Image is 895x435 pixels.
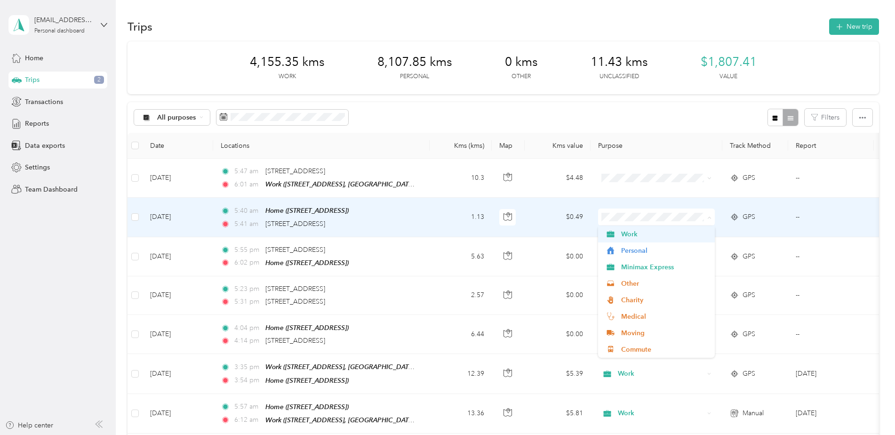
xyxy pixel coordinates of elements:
span: Work ([STREET_ADDRESS], [GEOGRAPHIC_DATA], [GEOGRAPHIC_DATA] and [GEOGRAPHIC_DATA], [GEOGRAPHIC_D... [265,416,637,424]
span: Work ([STREET_ADDRESS], [GEOGRAPHIC_DATA], [GEOGRAPHIC_DATA] and [GEOGRAPHIC_DATA], [GEOGRAPHIC_D... [265,180,637,188]
span: 11.43 kms [591,55,648,70]
iframe: Everlance-gr Chat Button Frame [842,382,895,435]
span: 2 [94,76,104,84]
p: Work [279,72,296,81]
span: GPS [743,369,755,379]
td: -- [788,237,874,276]
td: $0.00 [525,237,591,276]
span: 4,155.35 kms [250,55,325,70]
span: Work ([STREET_ADDRESS], [GEOGRAPHIC_DATA], [GEOGRAPHIC_DATA] and [GEOGRAPHIC_DATA], [GEOGRAPHIC_D... [265,363,637,371]
td: -- [788,159,874,198]
td: [DATE] [143,159,213,198]
span: GPS [743,329,755,339]
p: Other [511,72,531,81]
th: Track Method [722,133,788,159]
span: Transactions [25,97,63,107]
span: [STREET_ADDRESS] [265,285,325,293]
span: Other [621,279,708,289]
span: 5:31 pm [234,297,261,307]
td: $0.00 [525,315,591,354]
td: -- [788,315,874,354]
span: [STREET_ADDRESS] [265,220,325,228]
button: New trip [829,18,879,35]
span: 0 kms [505,55,538,70]
span: Minimax Express [621,262,708,272]
span: $1,807.41 [701,55,757,70]
span: 5:41 am [234,219,261,229]
td: -- [788,276,874,315]
span: GPS [743,173,755,183]
span: Home [25,53,43,63]
span: 6:01 am [234,179,261,190]
span: Charity [621,295,708,305]
td: 12.39 [430,354,492,394]
td: [DATE] [143,237,213,276]
td: $0.49 [525,198,591,237]
span: Moving [621,328,708,338]
th: Map [492,133,525,159]
td: Oct 2025 [788,394,874,434]
td: [DATE] [143,198,213,237]
span: 3:35 pm [234,362,261,372]
span: [STREET_ADDRESS] [265,246,325,254]
span: Home ([STREET_ADDRESS]) [265,324,349,331]
h1: Trips [128,22,152,32]
td: $5.81 [525,394,591,434]
span: Home ([STREET_ADDRESS]) [265,207,349,214]
td: 10.3 [430,159,492,198]
span: 6:02 pm [234,258,261,268]
td: $4.48 [525,159,591,198]
div: Personal dashboard [34,28,85,34]
span: Work [621,229,708,239]
span: GPS [743,290,755,300]
span: Manual [743,408,764,419]
button: Filters [805,109,846,126]
td: $0.00 [525,276,591,315]
td: Oct 2025 [788,354,874,394]
span: Home ([STREET_ADDRESS]) [265,259,349,266]
th: Report [788,133,874,159]
span: GPS [743,212,755,222]
span: Reports [25,119,49,129]
span: Work [618,408,704,419]
span: 5:40 am [234,206,261,216]
span: [STREET_ADDRESS] [265,298,325,306]
p: Unclassified [599,72,639,81]
span: Settings [25,162,50,172]
th: Date [143,133,213,159]
span: All purposes [157,114,196,121]
span: 6:12 am [234,415,261,425]
span: 3:54 pm [234,375,261,386]
td: -- [788,198,874,237]
span: Commute [621,345,708,354]
span: 4:04 pm [234,323,261,333]
span: Team Dashboard [25,185,78,194]
td: [DATE] [143,315,213,354]
td: 2.57 [430,276,492,315]
th: Purpose [591,133,722,159]
td: 1.13 [430,198,492,237]
span: 8,107.85 kms [377,55,452,70]
td: $5.39 [525,354,591,394]
span: 5:55 pm [234,245,261,255]
span: Work [618,369,704,379]
td: [DATE] [143,394,213,434]
span: [STREET_ADDRESS] [265,337,325,345]
span: GPS [743,251,755,262]
p: Value [719,72,737,81]
span: Home ([STREET_ADDRESS]) [265,403,349,411]
span: [STREET_ADDRESS] [265,167,325,175]
span: 5:47 am [234,166,261,177]
span: Home ([STREET_ADDRESS]) [265,377,349,384]
span: Data exports [25,141,65,151]
p: Personal [400,72,429,81]
span: 5:57 am [234,402,261,412]
span: Medical [621,312,708,322]
th: Kms value [525,133,591,159]
span: Trips [25,75,40,85]
th: Kms (kms) [430,133,492,159]
button: Help center [5,420,53,430]
div: [EMAIL_ADDRESS][DOMAIN_NAME] [34,15,93,25]
td: 5.63 [430,237,492,276]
